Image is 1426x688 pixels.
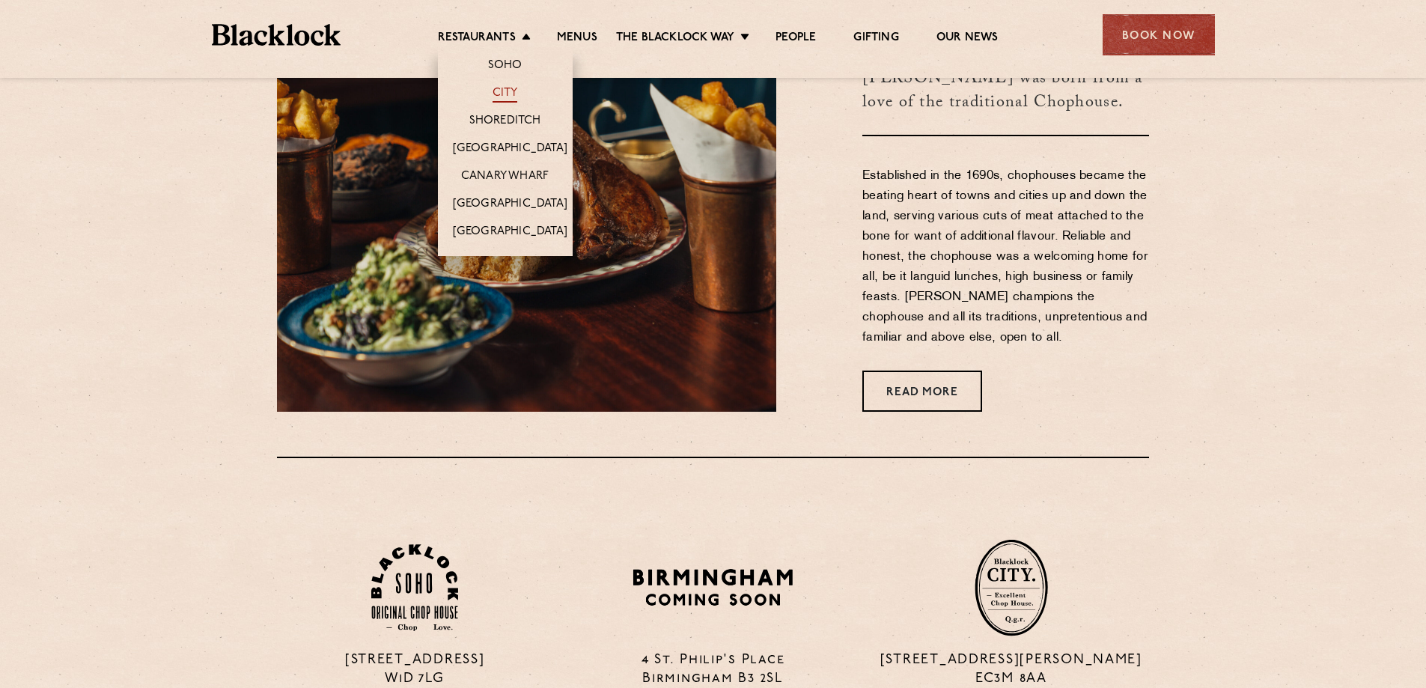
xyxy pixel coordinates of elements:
[371,544,458,632] img: Soho-stamp-default.svg
[469,114,541,130] a: Shoreditch
[862,166,1149,348] p: Established in the 1690s, chophouses became the beating heart of towns and cities up and down the...
[557,31,597,47] a: Menus
[853,31,898,47] a: Gifting
[493,86,518,103] a: City
[212,24,341,46] img: BL_Textured_Logo-footer-cropped.svg
[862,44,1149,136] h3: [PERSON_NAME] was born from a love of the traditional Chophouse.
[438,31,516,47] a: Restaurants
[453,141,567,158] a: [GEOGRAPHIC_DATA]
[453,225,567,241] a: [GEOGRAPHIC_DATA]
[1103,14,1215,55] div: Book Now
[630,564,796,611] img: BIRMINGHAM-P22_-e1747915156957.png
[461,169,549,186] a: Canary Wharf
[453,197,567,213] a: [GEOGRAPHIC_DATA]
[975,539,1048,636] img: City-stamp-default.svg
[862,371,982,412] a: Read More
[616,31,734,47] a: The Blacklock Way
[936,31,999,47] a: Our News
[488,58,522,75] a: Soho
[776,31,816,47] a: People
